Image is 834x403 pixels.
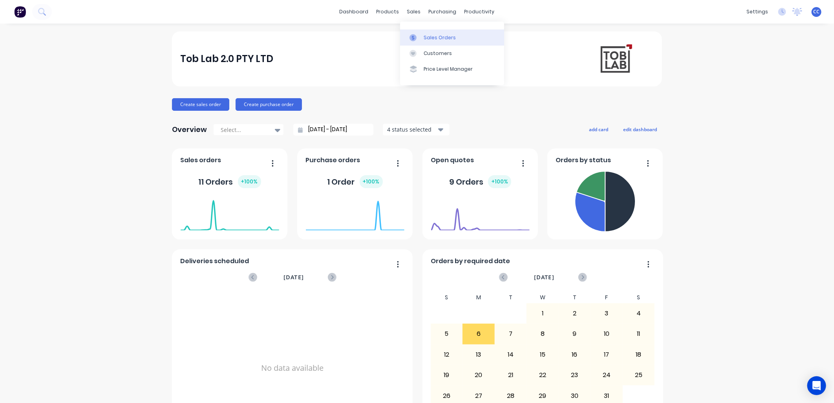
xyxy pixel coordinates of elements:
[591,292,623,303] div: F
[807,376,826,395] div: Open Intercom Messenger
[306,156,360,165] span: Purchase orders
[556,156,611,165] span: Orders by status
[431,365,463,385] div: 19
[623,345,655,365] div: 18
[559,345,591,365] div: 16
[373,6,403,18] div: products
[431,345,463,365] div: 12
[618,124,662,134] button: edit dashboard
[527,345,558,365] div: 15
[360,175,383,188] div: + 100 %
[400,46,504,61] a: Customers
[623,365,655,385] div: 25
[527,292,559,303] div: W
[387,125,437,134] div: 4 status selected
[463,292,495,303] div: M
[403,6,425,18] div: sales
[172,122,207,137] div: Overview
[463,324,494,344] div: 6
[495,324,527,344] div: 7
[431,324,463,344] div: 5
[534,273,554,282] span: [DATE]
[425,6,461,18] div: purchasing
[495,345,527,365] div: 14
[463,365,494,385] div: 20
[236,98,302,111] button: Create purchase order
[431,292,463,303] div: S
[495,365,527,385] div: 21
[424,66,473,73] div: Price Level Manager
[449,175,511,188] div: 9 Orders
[431,256,510,266] span: Orders by required date
[559,365,591,385] div: 23
[463,345,494,365] div: 13
[238,175,261,188] div: + 100 %
[14,6,26,18] img: Factory
[424,34,456,41] div: Sales Orders
[172,98,229,111] button: Create sales order
[598,42,633,75] img: Tob Lab 2.0 PTY LTD
[591,345,622,365] div: 17
[814,8,820,15] span: CC
[336,6,373,18] a: dashboard
[623,304,655,323] div: 4
[559,324,591,344] div: 9
[527,365,558,385] div: 22
[488,175,511,188] div: + 100 %
[623,324,655,344] div: 11
[424,50,452,57] div: Customers
[431,156,474,165] span: Open quotes
[591,304,622,323] div: 3
[559,292,591,303] div: T
[400,29,504,45] a: Sales Orders
[327,175,383,188] div: 1 Order
[559,304,591,323] div: 2
[623,292,655,303] div: S
[591,324,622,344] div: 10
[495,292,527,303] div: T
[199,175,261,188] div: 11 Orders
[527,324,558,344] div: 8
[591,365,622,385] div: 24
[383,124,450,136] button: 4 status selected
[743,6,772,18] div: settings
[283,273,304,282] span: [DATE]
[181,156,221,165] span: Sales orders
[527,304,558,323] div: 1
[181,51,274,67] div: Tob Lab 2.0 PTY LTD
[461,6,499,18] div: productivity
[584,124,613,134] button: add card
[400,61,504,77] a: Price Level Manager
